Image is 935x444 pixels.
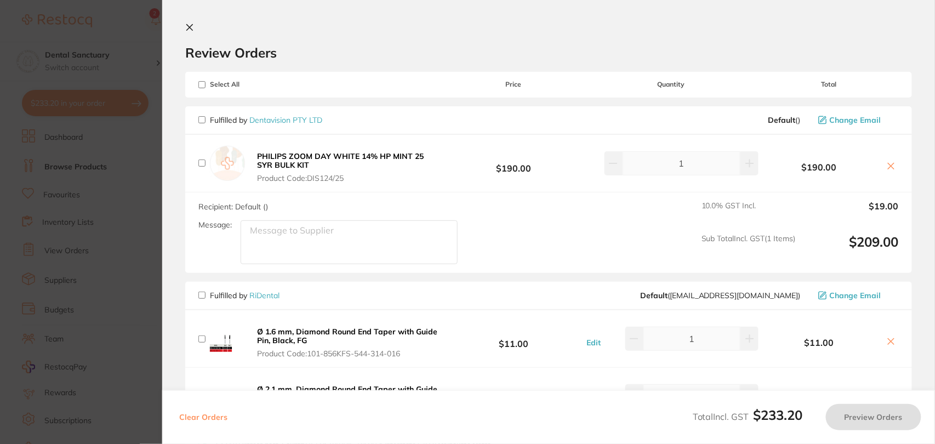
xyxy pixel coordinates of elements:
[702,201,796,225] span: 10.0 % GST Incl.
[210,291,280,300] p: Fulfilled by
[443,386,584,407] b: $11.00
[443,329,584,349] b: $11.00
[826,404,921,430] button: Preview Orders
[249,291,280,300] a: RiDental
[198,220,232,230] label: Message:
[830,116,881,124] span: Change Email
[443,153,584,173] b: $190.00
[210,321,245,356] img: NGlqZTZsMg
[584,81,759,88] span: Quantity
[210,379,245,414] img: eXVvb2w2ZA
[754,407,803,423] b: $233.20
[257,384,437,403] b: Ø 2.1 mm, Diamond Round End Taper with Guide Pin, Black, FG
[830,291,881,300] span: Change Email
[805,234,899,264] output: $209.00
[254,327,443,358] button: Ø 1.6 mm, Diamond Round End Taper with Guide Pin, Black, FG Product Code:101-856KFS-544-314-016
[640,291,801,300] span: info@rosler.com.au
[185,44,912,61] h2: Review Orders
[257,327,437,345] b: Ø 1.6 mm, Diamond Round End Taper with Guide Pin, Black, FG
[693,411,803,422] span: Total Incl. GST
[702,234,796,264] span: Sub Total Incl. GST ( 1 Items)
[815,115,899,125] button: Change Email
[249,115,322,125] a: Dentavision PTY LTD
[768,116,801,124] span: ( )
[584,338,605,348] button: Edit
[759,338,879,348] b: $11.00
[759,81,899,88] span: Total
[443,81,584,88] span: Price
[210,146,245,181] img: empty.jpg
[768,115,796,125] b: Default
[257,174,440,183] span: Product Code: DIS124/25
[759,162,879,172] b: $190.00
[254,151,443,183] button: PHILIPS ZOOM DAY WHITE 14% HP MINT 25 SYR BULK KIT Product Code:DIS124/25
[640,291,668,300] b: Default
[198,81,308,88] span: Select All
[176,404,231,430] button: Clear Orders
[257,349,440,358] span: Product Code: 101-856KFS-544-314-016
[257,151,424,170] b: PHILIPS ZOOM DAY WHITE 14% HP MINT 25 SYR BULK KIT
[815,291,899,300] button: Change Email
[805,201,899,225] output: $19.00
[254,384,443,416] button: Ø 2.1 mm, Diamond Round End Taper with Guide Pin, Black, FG Product Code:101-856KFS-544-314-021
[198,202,268,212] span: Recipient: Default ( )
[210,116,322,124] p: Fulfilled by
